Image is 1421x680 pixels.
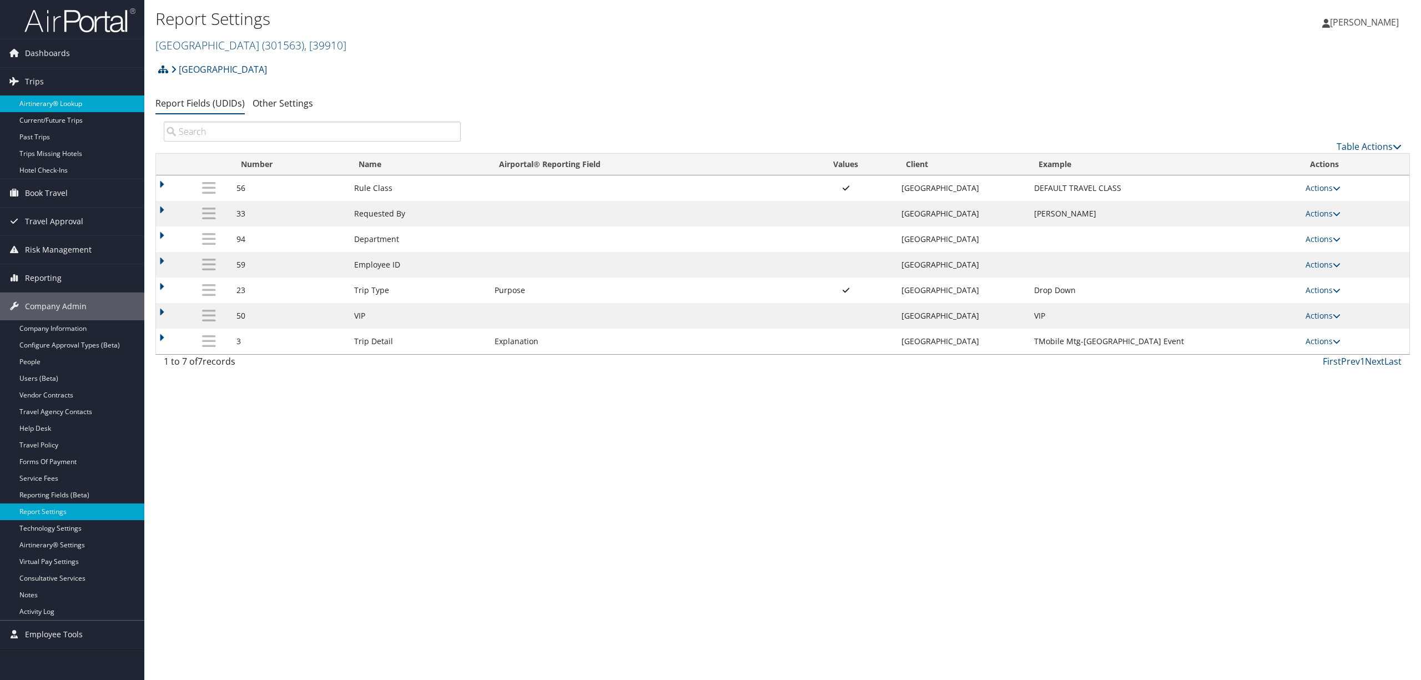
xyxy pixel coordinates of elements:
a: Other Settings [253,97,313,109]
th: Name [349,154,490,175]
a: [GEOGRAPHIC_DATA] [171,58,267,80]
span: Book Travel [25,179,68,207]
a: Actions [1306,336,1341,346]
td: [GEOGRAPHIC_DATA] [896,175,1028,201]
a: Next [1365,355,1384,367]
a: Actions [1306,234,1341,244]
td: Rule Class [349,175,490,201]
td: VIP [349,303,490,329]
td: [GEOGRAPHIC_DATA] [896,226,1028,252]
td: Explanation [489,329,796,354]
span: ( 301563 ) [262,38,304,53]
td: [GEOGRAPHIC_DATA] [896,278,1028,303]
a: [GEOGRAPHIC_DATA] [155,38,346,53]
td: Requested By [349,201,490,226]
span: Reporting [25,264,62,292]
span: Travel Approval [25,208,83,235]
td: [GEOGRAPHIC_DATA] [896,252,1028,278]
span: Dashboards [25,39,70,67]
span: Trips [25,68,44,95]
th: Example [1029,154,1301,175]
th: : activate to sort column descending [187,154,231,175]
td: TMobile Mtg-[GEOGRAPHIC_DATA] Event [1029,329,1301,354]
td: Employee ID [349,252,490,278]
td: [PERSON_NAME] [1029,201,1301,226]
a: First [1323,355,1341,367]
span: , [ 39910 ] [304,38,346,53]
span: [PERSON_NAME] [1330,16,1399,28]
td: Purpose [489,278,796,303]
th: Actions [1300,154,1409,175]
td: 56 [231,175,349,201]
td: 94 [231,226,349,252]
td: Drop Down [1029,278,1301,303]
td: [GEOGRAPHIC_DATA] [896,329,1028,354]
span: Company Admin [25,293,87,320]
span: Risk Management [25,236,92,264]
div: 1 to 7 of records [164,355,461,374]
h1: Report Settings [155,7,992,31]
a: Actions [1306,259,1341,270]
a: Actions [1306,208,1341,219]
th: Client [896,154,1028,175]
a: Table Actions [1337,140,1402,153]
td: 50 [231,303,349,329]
th: Airportal&reg; Reporting Field [489,154,796,175]
td: Trip Type [349,278,490,303]
td: Department [349,226,490,252]
a: Actions [1306,310,1341,321]
td: Trip Detail [349,329,490,354]
img: airportal-logo.png [24,7,135,33]
th: Values [796,154,896,175]
td: 3 [231,329,349,354]
span: Employee Tools [25,621,83,648]
td: VIP [1029,303,1301,329]
a: Actions [1306,285,1341,295]
th: Number [231,154,349,175]
td: 23 [231,278,349,303]
a: Prev [1341,355,1360,367]
td: DEFAULT TRAVEL CLASS [1029,175,1301,201]
td: [GEOGRAPHIC_DATA] [896,201,1028,226]
span: 7 [198,355,203,367]
a: Last [1384,355,1402,367]
td: 33 [231,201,349,226]
a: Actions [1306,183,1341,193]
td: 59 [231,252,349,278]
a: 1 [1360,355,1365,367]
input: Search [164,122,461,142]
a: [PERSON_NAME] [1322,6,1410,39]
td: [GEOGRAPHIC_DATA] [896,303,1028,329]
a: Report Fields (UDIDs) [155,97,245,109]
